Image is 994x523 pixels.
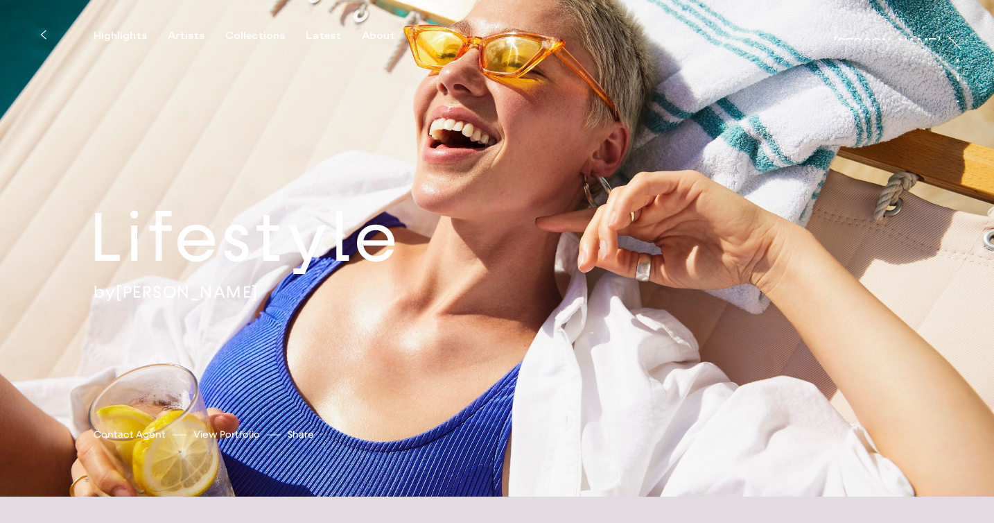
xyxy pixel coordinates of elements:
button: Collections [225,30,306,42]
h2: Lifestyle [89,195,495,282]
div: Collections [225,30,285,42]
button: Share [288,425,314,444]
div: At Trayler [948,56,959,115]
a: Contact Agent [94,427,166,442]
button: Highlights [94,30,168,42]
a: [PERSON_NAME] [116,282,259,302]
div: Latest [306,30,341,42]
a: At Trayler [957,56,970,113]
a: View Portfolio [193,427,260,442]
div: About [362,30,395,42]
a: [PERSON_NAME] [834,26,941,40]
div: Highlights [94,30,147,42]
button: Latest [306,30,362,42]
button: Artists [168,30,225,42]
button: About [362,30,416,42]
div: Artists [168,30,204,42]
span: by [94,282,116,302]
